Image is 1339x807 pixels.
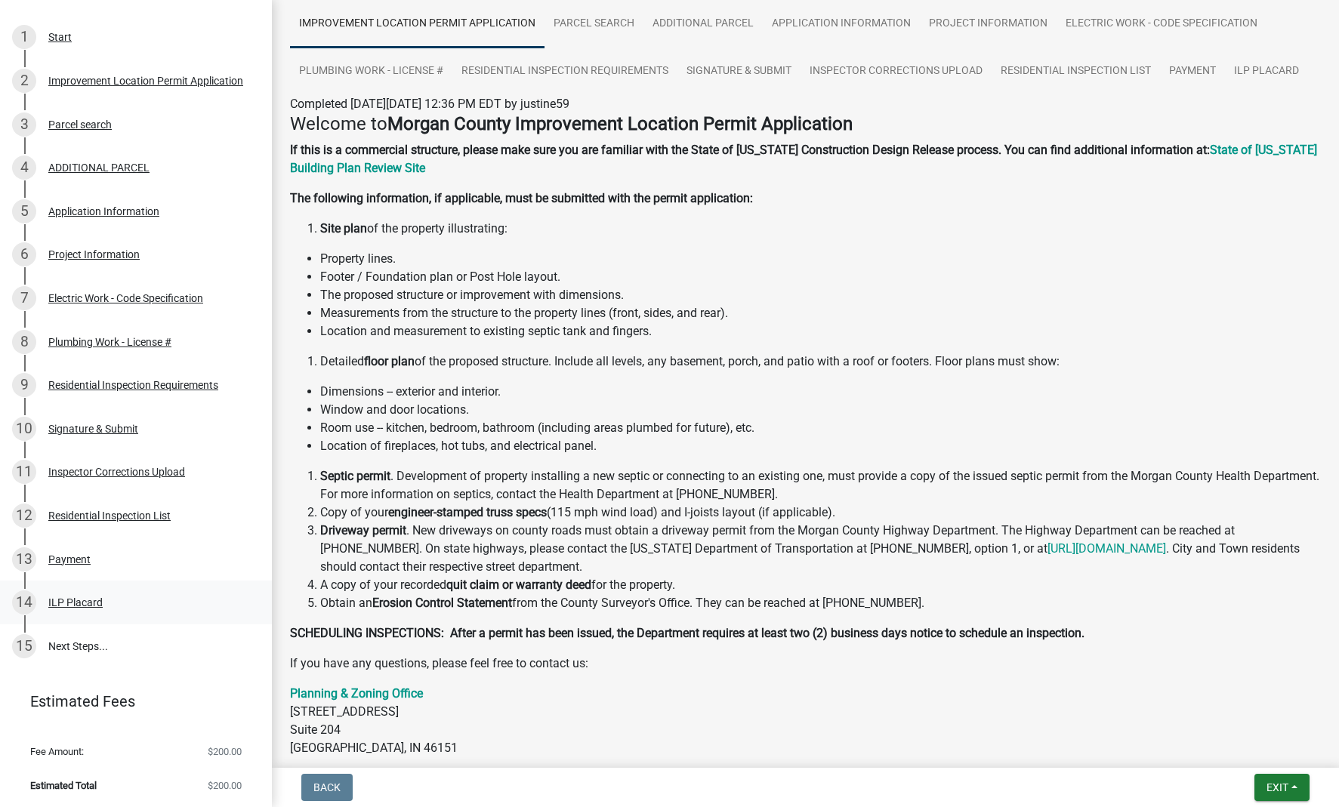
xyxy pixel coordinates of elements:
[313,781,341,793] span: Back
[1047,541,1166,556] a: [URL][DOMAIN_NAME]
[372,596,512,610] strong: Erosion Control Statement
[320,286,1321,304] li: The proposed structure or improvement with dimensions.
[992,48,1160,96] a: Residential Inspection List
[290,626,1084,640] strong: SCHEDULING INSPECTIONS: After a permit has been issued, the Department requires at least two (2) ...
[12,590,36,614] div: 14
[30,747,84,756] span: Fee Amount:
[30,781,97,790] span: Estimated Total
[12,25,36,49] div: 1
[320,383,1321,401] li: Dimensions -- exterior and interior.
[48,337,171,347] div: Plumbing Work - License #
[12,156,36,180] div: 4
[801,48,992,96] a: Inspector Corrections Upload
[48,32,72,42] div: Start
[290,191,753,205] strong: The following information, if applicable, must be submitted with the permit application:
[12,634,36,658] div: 15
[290,97,569,111] span: Completed [DATE][DATE] 12:36 PM EDT by justine59
[320,576,1321,594] li: A copy of your recorded for the property.
[320,221,367,236] strong: Site plan
[1160,48,1225,96] a: Payment
[48,597,103,608] div: ILP Placard
[48,206,159,217] div: Application Information
[320,504,1321,522] li: Copy of your (115 mph wind load) and I-joists layout (if applicable).
[290,143,1210,157] strong: If this is a commercial structure, please make sure you are familiar with the State of [US_STATE]...
[320,469,390,483] strong: Septic permit
[290,686,423,701] a: Planning & Zoning Office
[12,686,248,716] a: Estimated Fees
[452,48,677,96] a: Residential Inspection Requirements
[320,353,1321,371] li: Detailed of the proposed structure. Include all levels, any basement, porch, and patio with a roo...
[301,774,353,801] button: Back
[48,424,138,434] div: Signature & Submit
[12,199,36,223] div: 5
[290,655,1321,673] p: If you have any questions, please feel free to contact us:
[12,69,36,93] div: 2
[48,554,91,565] div: Payment
[48,467,185,477] div: Inspector Corrections Upload
[320,594,1321,612] li: Obtain an from the County Surveyor's Office. They can be reached at [PHONE_NUMBER].
[320,419,1321,437] li: Room use -- kitchen, bedroom, bathroom (including areas plumbed for future), etc.
[48,293,203,303] div: Electric Work - Code Specification
[290,143,1317,175] a: State of [US_STATE] Building Plan Review Site
[1266,781,1288,793] span: Exit
[387,113,853,134] strong: Morgan County Improvement Location Permit Application
[320,467,1321,504] li: . Development of property installing a new septic or connecting to an existing one, must provide ...
[388,505,547,519] strong: engineer-stamped truss specs
[364,354,415,368] strong: floor plan
[12,547,36,571] div: 13
[12,112,36,137] div: 3
[48,249,140,260] div: Project Information
[320,401,1321,419] li: Window and door locations.
[290,685,1321,757] p: [STREET_ADDRESS] Suite 204 [GEOGRAPHIC_DATA], IN 46151
[1225,48,1308,96] a: ILP Placard
[12,504,36,528] div: 12
[320,220,1321,238] li: of the property illustrating:
[12,460,36,484] div: 11
[48,380,218,390] div: Residential Inspection Requirements
[320,523,406,537] strong: Driveway permit
[290,113,1321,135] h4: Welcome to
[446,578,591,592] strong: quit claim or warranty deed
[290,48,452,96] a: Plumbing Work - License #
[677,48,801,96] a: Signature & Submit
[48,162,150,173] div: ADDITIONAL PARCEL
[48,119,112,130] div: Parcel search
[12,242,36,266] div: 6
[12,286,36,310] div: 7
[320,268,1321,286] li: Footer / Foundation plan or Post Hole layout.
[1254,774,1310,801] button: Exit
[48,510,171,521] div: Residential Inspection List
[12,373,36,397] div: 9
[12,417,36,441] div: 10
[320,437,1321,455] li: Location of fireplaces, hot tubs, and electrical panel.
[48,75,243,86] div: Improvement Location Permit Application
[320,250,1321,268] li: Property lines.
[320,322,1321,340] li: Location and measurement to existing septic tank and fingers.
[320,522,1321,576] li: . New driveways on county roads must obtain a driveway permit from the Morgan County Highway Depa...
[208,747,242,756] span: $200.00
[320,304,1321,322] li: Measurements from the structure to the property lines (front, sides, and rear).
[12,330,36,354] div: 8
[208,781,242,790] span: $200.00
